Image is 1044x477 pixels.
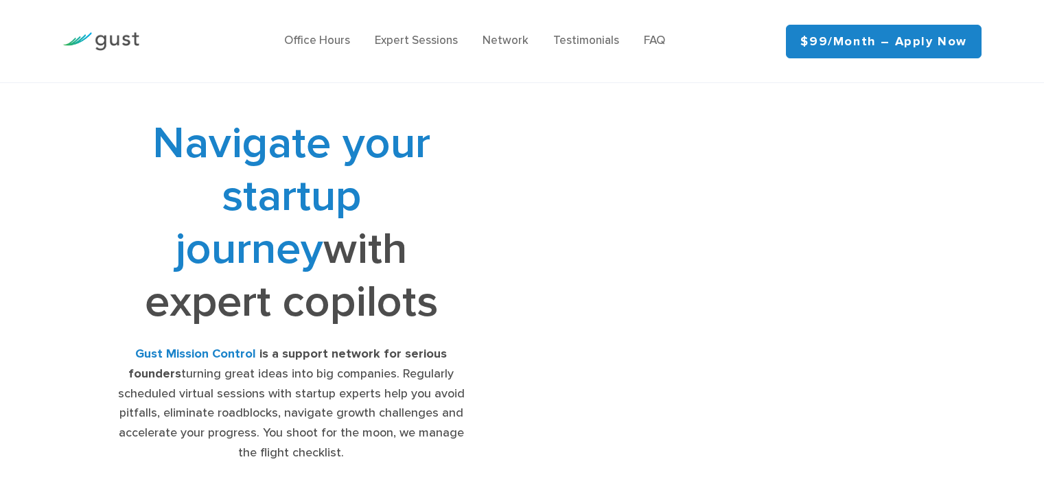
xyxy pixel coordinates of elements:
[62,32,139,51] img: Gust Logo
[644,34,665,47] a: FAQ
[152,117,430,275] span: Navigate your startup journey
[786,25,982,58] a: $99/month – Apply Now
[115,117,467,328] h1: with expert copilots
[135,347,256,361] strong: Gust Mission Control
[483,34,529,47] a: Network
[375,34,458,47] a: Expert Sessions
[115,345,467,463] div: turning great ideas into big companies. Regularly scheduled virtual sessions with startup experts...
[553,34,619,47] a: Testimonials
[284,34,350,47] a: Office Hours
[128,347,447,381] strong: is a support network for serious founders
